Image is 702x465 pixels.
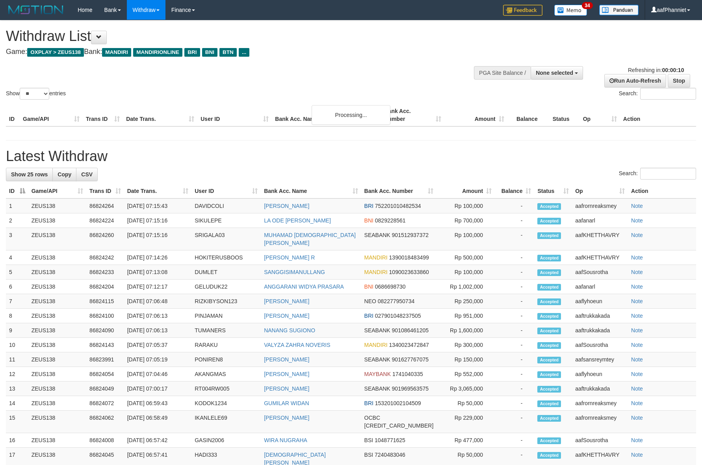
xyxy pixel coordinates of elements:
td: [DATE] 06:57:42 [124,433,192,448]
span: Copy 901969563575 to clipboard [392,385,429,392]
h4: Game: Bank: [6,48,460,56]
td: ZEUS138 [28,265,86,280]
th: Game/API: activate to sort column ascending [28,184,86,198]
td: 86824100 [86,309,124,323]
td: 86824224 [86,213,124,228]
td: GELUDUK22 [191,280,261,294]
td: Rp 150,000 [436,352,495,367]
a: [PERSON_NAME] [264,313,309,319]
td: 5 [6,265,28,280]
span: Copy 1090023633860 to clipboard [389,269,429,275]
td: [DATE] 07:04:46 [124,367,192,382]
td: ZEUS138 [28,433,86,448]
td: ZEUS138 [28,280,86,294]
td: - [495,382,534,396]
td: ZEUS138 [28,396,86,411]
span: 34 [582,2,592,9]
span: Accepted [537,298,561,305]
td: ZEUS138 [28,294,86,309]
td: Rp 100,000 [436,198,495,213]
a: MUHAMAD [DEMOGRAPHIC_DATA][PERSON_NAME] [264,232,356,246]
a: Note [631,385,643,392]
h1: Latest Withdraw [6,148,696,164]
th: Balance: activate to sort column ascending [495,184,534,198]
a: [PERSON_NAME] [264,203,309,209]
td: TUMANERS [191,323,261,338]
th: Bank Acc. Name [272,104,381,126]
td: Rp 1,002,000 [436,280,495,294]
a: [PERSON_NAME] [264,385,309,392]
a: Note [631,342,643,348]
span: OCBC [364,415,380,421]
span: MANDIRI [364,254,388,261]
td: ZEUS138 [28,213,86,228]
td: aafrornreaksmey [572,411,628,433]
span: Accepted [537,313,561,320]
td: Rp 300,000 [436,338,495,352]
a: Note [631,298,643,304]
td: 86824233 [86,265,124,280]
input: Search: [640,88,696,100]
label: Show entries [6,88,66,100]
span: Accepted [537,255,561,261]
td: [DATE] 07:00:17 [124,382,192,396]
a: [PERSON_NAME] [264,415,309,421]
span: Accepted [537,284,561,291]
td: GASIN2006 [191,433,261,448]
span: None selected [536,70,573,76]
td: aafKHETTHAVRY [572,228,628,250]
td: 6 [6,280,28,294]
td: ZEUS138 [28,309,86,323]
label: Search: [619,168,696,180]
td: - [495,280,534,294]
th: Amount [444,104,507,126]
a: SANGGISIMANULLANG [264,269,325,275]
h1: Withdraw List [6,28,460,44]
td: 86824204 [86,280,124,294]
button: None selected [531,66,583,80]
td: Rp 50,000 [436,396,495,411]
th: ID: activate to sort column descending [6,184,28,198]
td: DUMLET [191,265,261,280]
td: 9 [6,323,28,338]
img: MOTION_logo.png [6,4,66,16]
a: Note [631,452,643,458]
td: - [495,265,534,280]
th: Action [620,104,696,126]
td: [DATE] 07:13:08 [124,265,192,280]
td: Rp 552,000 [436,367,495,382]
span: BNI [364,217,373,224]
span: MANDIRI [364,269,388,275]
td: Rp 3,065,000 [436,382,495,396]
td: Rp 1,600,000 [436,323,495,338]
span: Copy 082277950734 to clipboard [378,298,414,304]
a: CSV [76,168,98,181]
td: - [495,396,534,411]
td: 8 [6,309,28,323]
span: BNI [364,283,373,290]
span: Copy 901086461205 to clipboard [392,327,429,333]
td: - [495,367,534,382]
td: - [495,228,534,250]
td: AKANGMAS [191,367,261,382]
td: 14 [6,396,28,411]
td: 86824264 [86,198,124,213]
span: Copy 1741040335 to clipboard [392,371,423,377]
span: Copy [58,171,71,178]
input: Search: [640,168,696,180]
td: 12 [6,367,28,382]
span: Copy 7240483046 to clipboard [375,452,405,458]
td: - [495,323,534,338]
td: aafKHETTHAVRY [572,250,628,265]
span: Accepted [537,232,561,239]
a: [PERSON_NAME] [264,371,309,377]
span: Copy 901627767075 to clipboard [392,356,429,363]
td: ZEUS138 [28,382,86,396]
th: Status [550,104,580,126]
td: aafanarl [572,280,628,294]
td: Rp 700,000 [436,213,495,228]
th: Trans ID: activate to sort column ascending [86,184,124,198]
td: 86824115 [86,294,124,309]
td: 86824260 [86,228,124,250]
th: User ID [197,104,272,126]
